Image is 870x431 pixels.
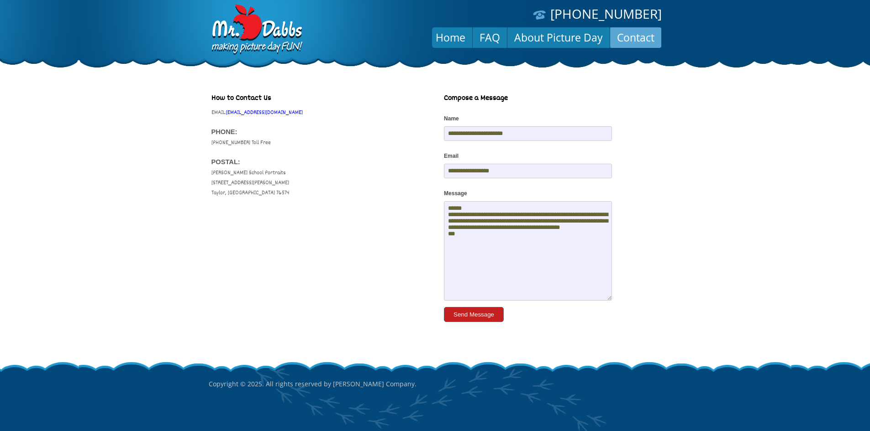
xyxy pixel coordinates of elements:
a: [EMAIL_ADDRESS][DOMAIN_NAME] [226,109,303,117]
p: How to Contact Us [211,93,426,104]
label: Email [444,141,659,164]
label: Name [444,104,659,126]
img: Dabbs Company [209,5,304,56]
a: About Picture Day [507,26,610,48]
a: FAQ [473,26,507,48]
p: Copyright © 2025. All rights reserved by [PERSON_NAME] Company. [209,361,662,407]
font: POSTAL: [211,158,240,166]
a: [PHONE_NUMBER] [550,5,662,22]
a: Contact [610,26,661,48]
label: Message [444,178,659,201]
font: PHONE: [211,128,237,135]
p: Compose a Message [444,93,659,104]
p: EMAIL: [PHONE_NUMBER] Toll Free [PERSON_NAME] School Portraits [STREET_ADDRESS][PERSON_NAME] Tayl... [211,108,426,198]
a: Home [429,26,472,48]
button: Send Message [444,307,504,322]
